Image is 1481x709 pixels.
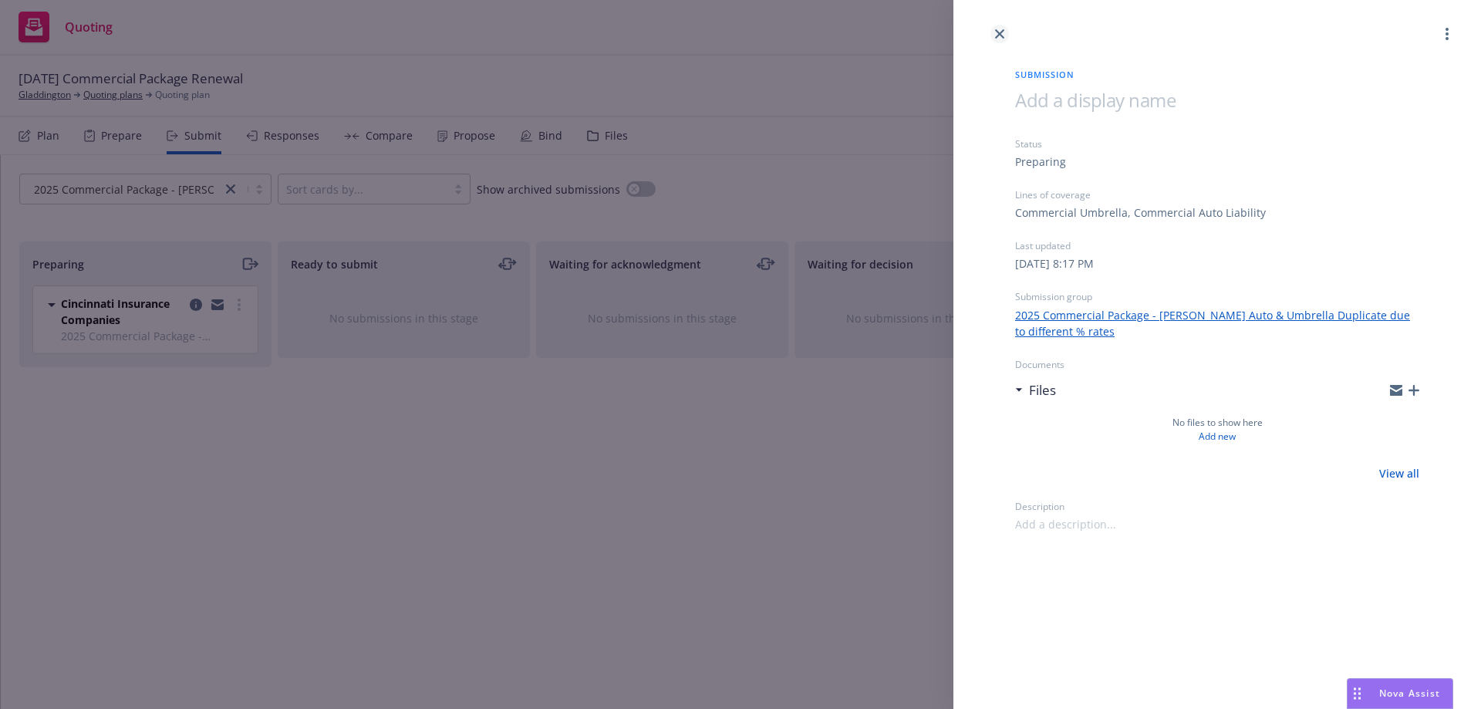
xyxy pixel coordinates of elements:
[1015,137,1419,150] div: Status
[1015,154,1066,170] div: Preparing
[1015,204,1266,221] div: Commercial Umbrella, Commercial Auto Liability
[1172,416,1263,430] span: No files to show here
[1199,430,1236,444] a: Add new
[1015,500,1419,513] div: Description
[1015,255,1094,272] div: [DATE] 8:17 PM
[1015,307,1419,339] a: 2025 Commercial Package - [PERSON_NAME] Auto & Umbrella Duplicate due to different % rates
[990,25,1009,43] a: close
[1348,679,1367,708] div: Drag to move
[1347,678,1453,709] button: Nova Assist
[1029,380,1056,400] h3: Files
[1015,239,1419,252] div: Last updated
[1015,290,1419,303] div: Submission group
[1015,380,1056,400] div: Files
[1015,188,1419,201] div: Lines of coverage
[1015,358,1419,371] div: Documents
[1379,687,1440,700] span: Nova Assist
[1379,465,1419,481] a: View all
[1438,25,1456,43] a: more
[1015,68,1419,81] span: Submission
